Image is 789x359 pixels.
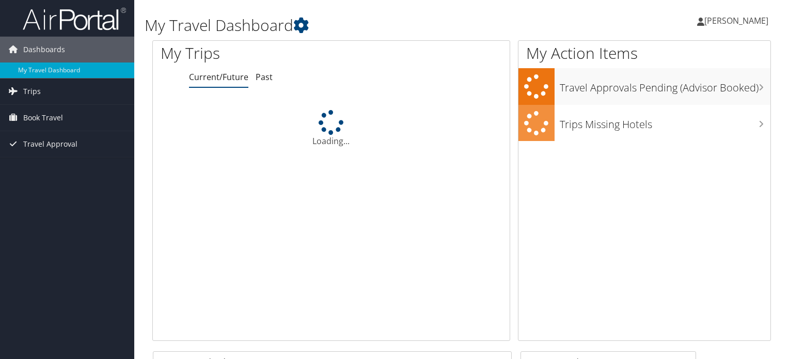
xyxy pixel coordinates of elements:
[23,79,41,104] span: Trips
[518,105,770,142] a: Trips Missing Hotels
[189,71,248,83] a: Current/Future
[145,14,567,36] h1: My Travel Dashboard
[560,75,770,95] h3: Travel Approvals Pending (Advisor Booked)
[697,5,779,36] a: [PERSON_NAME]
[704,15,768,26] span: [PERSON_NAME]
[153,110,510,147] div: Loading...
[560,112,770,132] h3: Trips Missing Hotels
[518,42,770,64] h1: My Action Items
[23,37,65,63] span: Dashboards
[23,7,126,31] img: airportal-logo.png
[256,71,273,83] a: Past
[518,68,770,105] a: Travel Approvals Pending (Advisor Booked)
[23,105,63,131] span: Book Travel
[23,131,77,157] span: Travel Approval
[161,42,353,64] h1: My Trips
